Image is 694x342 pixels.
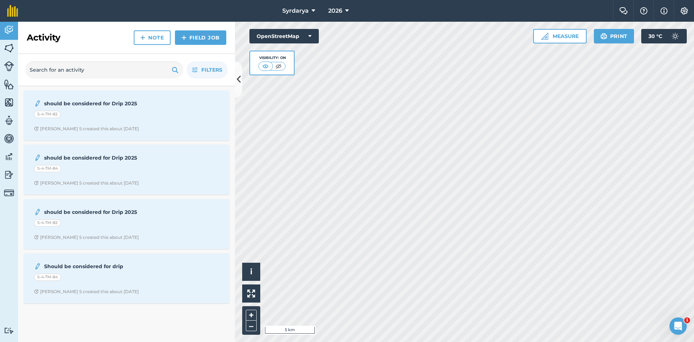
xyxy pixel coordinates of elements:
div: [PERSON_NAME] S created this about [DATE] [34,180,139,186]
iframe: Intercom live chat [669,317,687,335]
img: svg+xml;base64,PD94bWwgdmVyc2lvbj0iMS4wIiBlbmNvZGluZz0idXRmLTgiPz4KPCEtLSBHZW5lcmF0b3I6IEFkb2JlIE... [34,208,41,216]
span: Filters [201,66,222,74]
img: svg+xml;base64,PD94bWwgdmVyc2lvbj0iMS4wIiBlbmNvZGluZz0idXRmLTgiPz4KPCEtLSBHZW5lcmF0b3I6IEFkb2JlIE... [4,169,14,180]
img: A question mark icon [639,7,648,14]
button: + [246,310,257,321]
img: svg+xml;base64,PHN2ZyB4bWxucz0iaHR0cDovL3d3dy53My5vcmcvMjAwMC9zdmciIHdpZHRoPSIxNCIgaGVpZ2h0PSIyNC... [181,33,187,42]
button: – [246,321,257,331]
img: svg+xml;base64,PD94bWwgdmVyc2lvbj0iMS4wIiBlbmNvZGluZz0idXRmLTgiPz4KPCEtLSBHZW5lcmF0b3I6IEFkb2JlIE... [4,25,14,35]
a: Note [134,30,171,45]
img: svg+xml;base64,PD94bWwgdmVyc2lvbj0iMS4wIiBlbmNvZGluZz0idXRmLTgiPz4KPCEtLSBHZW5lcmF0b3I6IEFkb2JlIE... [34,262,41,271]
img: svg+xml;base64,PD94bWwgdmVyc2lvbj0iMS4wIiBlbmNvZGluZz0idXRmLTgiPz4KPCEtLSBHZW5lcmF0b3I6IEFkb2JlIE... [668,29,682,43]
img: svg+xml;base64,PHN2ZyB4bWxucz0iaHR0cDovL3d3dy53My5vcmcvMjAwMC9zdmciIHdpZHRoPSI1NiIgaGVpZ2h0PSI2MC... [4,43,14,54]
strong: should be considered for Drip 2025 [44,154,159,162]
div: S-4-TM-84 [34,165,61,172]
img: svg+xml;base64,PHN2ZyB4bWxucz0iaHR0cDovL3d3dy53My5vcmcvMjAwMC9zdmciIHdpZHRoPSI1NiIgaGVpZ2h0PSI2MC... [4,79,14,90]
div: S-4-TM-84 [34,274,61,281]
button: i [242,263,260,281]
img: svg+xml;base64,PD94bWwgdmVyc2lvbj0iMS4wIiBlbmNvZGluZz0idXRmLTgiPz4KPCEtLSBHZW5lcmF0b3I6IEFkb2JlIE... [4,61,14,71]
img: svg+xml;base64,PD94bWwgdmVyc2lvbj0iMS4wIiBlbmNvZGluZz0idXRmLTgiPz4KPCEtLSBHZW5lcmF0b3I6IEFkb2JlIE... [4,188,14,198]
img: Clock with arrow pointing clockwise [34,235,39,240]
img: A cog icon [680,7,689,14]
button: OpenStreetMap [249,29,319,43]
img: svg+xml;base64,PD94bWwgdmVyc2lvbj0iMS4wIiBlbmNvZGluZz0idXRmLTgiPz4KPCEtLSBHZW5lcmF0b3I6IEFkb2JlIE... [4,151,14,162]
a: should be considered for Drip 2025S-4-TM-84Clock with arrow pointing clockwise[PERSON_NAME] S cre... [28,149,225,190]
img: Clock with arrow pointing clockwise [34,181,39,185]
img: svg+xml;base64,PD94bWwgdmVyc2lvbj0iMS4wIiBlbmNvZGluZz0idXRmLTgiPz4KPCEtLSBHZW5lcmF0b3I6IEFkb2JlIE... [4,327,14,334]
img: Two speech bubbles overlapping with the left bubble in the forefront [619,7,628,14]
img: svg+xml;base64,PHN2ZyB4bWxucz0iaHR0cDovL3d3dy53My5vcmcvMjAwMC9zdmciIHdpZHRoPSI1NiIgaGVpZ2h0PSI2MC... [4,97,14,108]
img: svg+xml;base64,PHN2ZyB4bWxucz0iaHR0cDovL3d3dy53My5vcmcvMjAwMC9zdmciIHdpZHRoPSIxOSIgaGVpZ2h0PSIyNC... [600,32,607,41]
img: svg+xml;base64,PD94bWwgdmVyc2lvbj0iMS4wIiBlbmNvZGluZz0idXRmLTgiPz4KPCEtLSBHZW5lcmF0b3I6IEFkb2JlIE... [4,133,14,144]
button: 30 °C [641,29,687,43]
img: Ruler icon [541,33,548,40]
img: svg+xml;base64,PHN2ZyB4bWxucz0iaHR0cDovL3d3dy53My5vcmcvMjAwMC9zdmciIHdpZHRoPSIxOSIgaGVpZ2h0PSIyNC... [172,66,179,74]
strong: Should be considered for drip [44,262,159,270]
a: should be considered for Drip 2025S-4-TM-82Clock with arrow pointing clockwise[PERSON_NAME] S cre... [28,95,225,136]
div: [PERSON_NAME] S created this about [DATE] [34,289,139,295]
a: Field Job [175,30,226,45]
span: Syrdarya [282,7,309,15]
div: S-4-TM-82 [34,111,61,118]
img: fieldmargin Logo [7,5,18,17]
img: svg+xml;base64,PD94bWwgdmVyc2lvbj0iMS4wIiBlbmNvZGluZz0idXRmLTgiPz4KPCEtLSBHZW5lcmF0b3I6IEFkb2JlIE... [34,153,41,162]
strong: should be considered for Drip 2025 [44,100,159,107]
button: Filters [187,61,228,79]
div: Visibility: On [258,55,286,61]
span: i [250,267,252,276]
div: S-4-TM-82 [34,219,61,227]
a: should be considered for Drip 2025S-4-TM-82Clock with arrow pointing clockwise[PERSON_NAME] S cre... [28,203,225,245]
img: svg+xml;base64,PHN2ZyB4bWxucz0iaHR0cDovL3d3dy53My5vcmcvMjAwMC9zdmciIHdpZHRoPSI1MCIgaGVpZ2h0PSI0MC... [261,63,270,70]
a: Should be considered for dripS-4-TM-84Clock with arrow pointing clockwise[PERSON_NAME] S created ... [28,258,225,299]
img: Clock with arrow pointing clockwise [34,126,39,131]
img: Four arrows, one pointing top left, one top right, one bottom right and the last bottom left [247,290,255,297]
img: svg+xml;base64,PHN2ZyB4bWxucz0iaHR0cDovL3d3dy53My5vcmcvMjAwMC9zdmciIHdpZHRoPSIxNyIgaGVpZ2h0PSIxNy... [660,7,668,15]
img: svg+xml;base64,PD94bWwgdmVyc2lvbj0iMS4wIiBlbmNvZGluZz0idXRmLTgiPz4KPCEtLSBHZW5lcmF0b3I6IEFkb2JlIE... [4,115,14,126]
span: 1 [684,317,690,323]
input: Search for an activity [25,61,183,79]
button: Print [594,29,634,43]
button: Measure [533,29,587,43]
span: 30 ° C [648,29,662,43]
strong: should be considered for Drip 2025 [44,208,159,216]
span: 2026 [328,7,342,15]
img: svg+xml;base64,PHN2ZyB4bWxucz0iaHR0cDovL3d3dy53My5vcmcvMjAwMC9zdmciIHdpZHRoPSIxNCIgaGVpZ2h0PSIyNC... [140,33,145,42]
h2: Activity [27,32,60,43]
img: svg+xml;base64,PD94bWwgdmVyc2lvbj0iMS4wIiBlbmNvZGluZz0idXRmLTgiPz4KPCEtLSBHZW5lcmF0b3I6IEFkb2JlIE... [34,99,41,108]
div: [PERSON_NAME] S created this about [DATE] [34,235,139,240]
div: [PERSON_NAME] S created this about [DATE] [34,126,139,132]
img: svg+xml;base64,PHN2ZyB4bWxucz0iaHR0cDovL3d3dy53My5vcmcvMjAwMC9zdmciIHdpZHRoPSI1MCIgaGVpZ2h0PSI0MC... [274,63,283,70]
img: Clock with arrow pointing clockwise [34,289,39,294]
